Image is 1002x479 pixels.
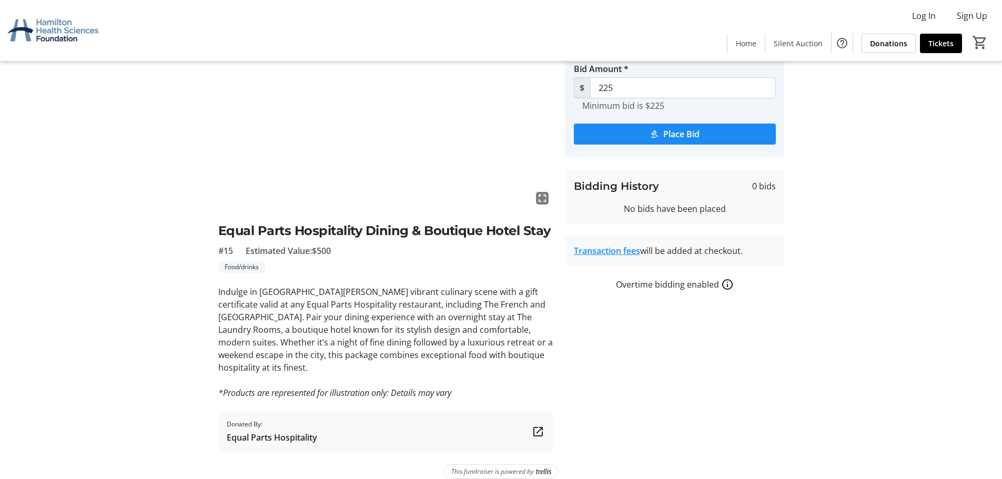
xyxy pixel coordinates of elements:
[227,431,317,444] span: Equal Parts Hospitality
[574,245,640,257] a: Transaction fees
[218,261,265,273] tr-label-badge: Food/drinks
[227,420,317,429] span: Donated By:
[574,63,629,75] label: Bid Amount *
[218,221,553,240] h2: Equal Parts Hospitality Dining & Boutique Hotel Stay
[832,33,853,54] button: Help
[736,38,756,49] span: Home
[451,467,534,476] span: This fundraiser is powered by
[727,34,765,53] a: Home
[574,77,591,98] span: $
[536,192,549,205] mat-icon: fullscreen
[663,128,700,140] span: Place Bid
[774,38,823,49] span: Silent Auction
[574,178,659,194] h3: Bidding History
[218,21,553,209] img: Image
[920,34,962,53] a: Tickets
[904,7,944,24] button: Log In
[574,202,776,215] div: No bids have been placed
[218,286,553,374] p: Indulge in [GEOGRAPHIC_DATA][PERSON_NAME] vibrant culinary scene with a gift certificate valid at...
[862,34,916,53] a: Donations
[957,9,987,22] span: Sign Up
[565,278,784,291] div: Overtime bidding enabled
[752,180,776,192] span: 0 bids
[721,278,734,291] a: How overtime bidding works for silent auctions
[574,124,776,145] button: Place Bid
[246,244,331,257] span: Estimated Value: $500
[218,244,233,257] span: #15
[928,38,954,49] span: Tickets
[970,33,989,52] button: Cart
[218,412,553,452] a: Donated By:Equal Parts Hospitality
[218,387,451,399] em: *Products are represented for illustration only: Details may vary
[536,468,551,475] img: Trellis Logo
[912,9,936,22] span: Log In
[948,7,996,24] button: Sign Up
[582,100,664,111] tr-hint: Minimum bid is $225
[6,4,100,57] img: Hamilton Health Sciences Foundation's Logo
[765,34,831,53] a: Silent Auction
[574,244,776,257] div: will be added at checkout.
[870,38,907,49] span: Donations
